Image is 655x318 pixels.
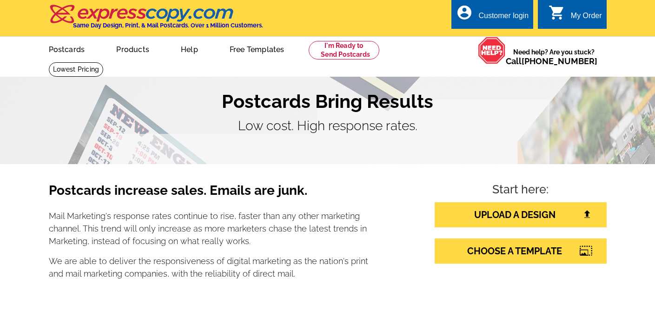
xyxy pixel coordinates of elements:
[571,12,602,25] div: My Order
[522,56,597,66] a: [PHONE_NUMBER]
[456,4,473,21] i: account_circle
[435,183,607,199] h4: Start here:
[73,22,263,29] h4: Same Day Design, Print, & Mail Postcards. Over 1 Million Customers.
[506,56,597,66] span: Call
[101,38,164,60] a: Products
[49,210,369,247] p: Mail Marketing's response rates continue to rise, faster than any other marketing channel. This t...
[166,38,213,60] a: Help
[435,238,607,264] a: CHOOSE A TEMPLATE
[49,11,263,29] a: Same Day Design, Print, & Mail Postcards. Over 1 Million Customers.
[549,4,565,21] i: shopping_cart
[49,183,369,206] h3: Postcards increase sales. Emails are junk.
[549,10,602,22] a: shopping_cart My Order
[49,116,607,136] p: Low cost. High response rates.
[456,10,529,22] a: account_circle Customer login
[34,38,100,60] a: Postcards
[478,12,529,25] div: Customer login
[506,47,602,66] span: Need help? Are you stuck?
[478,37,506,64] img: help
[215,38,299,60] a: Free Templates
[49,90,607,113] h1: Postcards Bring Results
[49,255,369,280] p: We are able to deliver the responsiveness of digital marketing as the nation's print and mail mar...
[435,202,607,227] a: UPLOAD A DESIGN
